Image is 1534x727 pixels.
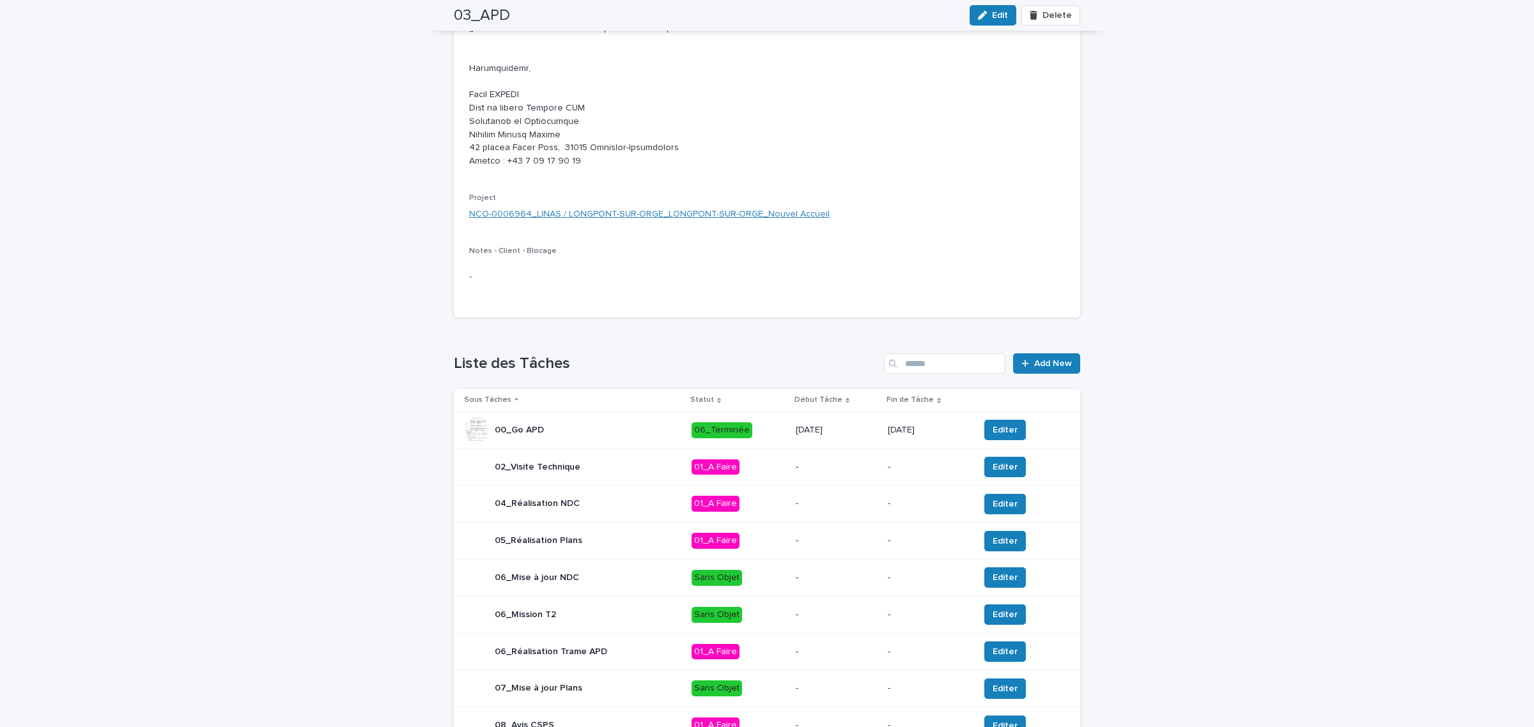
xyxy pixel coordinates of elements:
p: 02_Visite Technique [495,462,580,473]
div: 06_Terminée [692,422,752,438]
div: 01_A Faire [692,644,740,660]
p: Sous Tâches [464,393,511,407]
p: - [888,498,969,509]
span: Editer [993,535,1018,547]
span: Editer [993,461,1018,473]
a: Add New [1013,353,1080,374]
div: Sans Objet [692,570,742,586]
div: 01_A Faire [692,533,740,549]
p: 00_Go APD [495,425,544,436]
button: Editer [984,494,1026,514]
p: - [796,647,878,657]
p: [DATE] [888,425,969,436]
h1: Liste des Tâches [454,355,879,373]
span: Editer [993,608,1018,621]
p: - [796,683,878,694]
button: Editer [984,457,1026,477]
button: Editer [984,531,1026,551]
tr: 02_Visite Technique01_A Faire--Editer [454,448,1080,486]
tr: 06_Réalisation Trame APD01_A Faire--Editer [454,633,1080,670]
span: Edit [992,11,1008,20]
p: - [888,572,969,583]
span: Editer [993,571,1018,584]
p: 06_Mission T2 [495,609,556,620]
span: Delete [1042,11,1072,20]
p: 04_Réalisation NDC [495,498,580,509]
span: Editer [993,645,1018,658]
p: 05_Réalisation Plans [495,535,582,546]
p: - [888,535,969,546]
input: Search [884,353,1005,374]
p: - [888,462,969,473]
tr: 05_Réalisation Plans01_A Faire--Editer [454,523,1080,560]
span: Add New [1034,359,1072,368]
tr: 07_Mise à jour PlansSans Objet--Editer [454,670,1080,707]
tr: 00_Go APD06_Terminée[DATE][DATE]Editer [454,411,1080,448]
span: Editer [993,424,1018,436]
button: Editer [984,641,1026,662]
p: Fin de Tâche [887,393,934,407]
button: Editer [984,420,1026,440]
p: - [796,609,878,620]
a: NCO-0006964_LINAS / LONGPONT-SUR-ORGE_LONGPONT-SUR-ORGE_Nouvel Accueil [469,208,830,221]
button: Editer [984,678,1026,699]
p: Début Tâche [794,393,842,407]
span: Project [469,194,496,202]
tr: 06_Mise à jour NDCSans Objet--Editer [454,560,1080,597]
div: Sans Objet [692,680,742,696]
p: 06_Réalisation Trame APD [495,647,607,657]
button: Editer [984,567,1026,588]
p: Statut [690,393,714,407]
span: Editer [993,682,1018,695]
p: - [888,609,969,620]
p: - [796,498,878,509]
tr: 04_Réalisation NDC01_A Faire--Editer [454,486,1080,523]
p: 07_Mise à jour Plans [495,683,582,694]
span: Editer [993,498,1018,510]
div: 01_A Faire [692,496,740,512]
p: 06_Mise à jour NDC [495,572,579,583]
h2: 03_APD [454,6,510,25]
div: Sans Objet [692,607,742,623]
p: - [888,683,969,694]
p: - [796,572,878,583]
div: 01_A Faire [692,459,740,475]
p: - [796,462,878,473]
button: Delete [1021,5,1080,26]
button: Edit [970,5,1016,26]
button: Editer [984,604,1026,625]
p: - [796,535,878,546]
p: - [888,647,969,657]
p: [DATE] [796,425,878,436]
tr: 06_Mission T2Sans Objet--Editer [454,596,1080,633]
span: Notes - Client - Blocage [469,247,557,255]
p: - [469,270,1065,284]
